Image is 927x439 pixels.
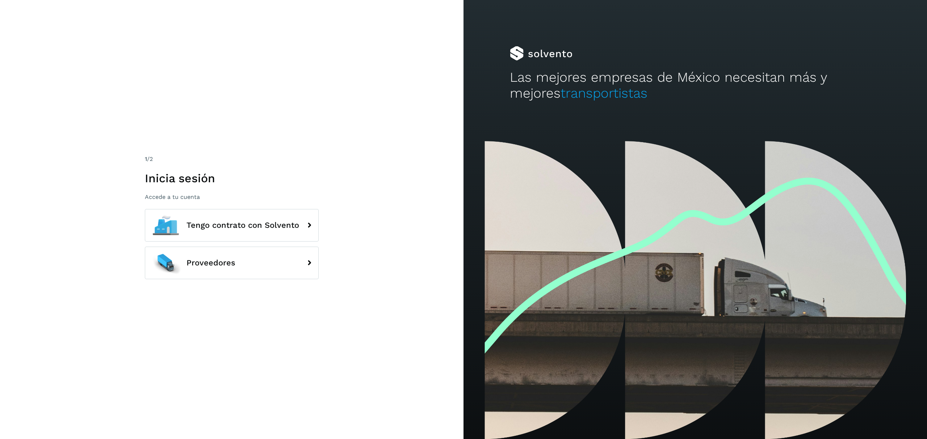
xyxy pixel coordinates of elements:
p: Accede a tu cuenta [145,193,319,200]
span: 1 [145,155,147,162]
span: Tengo contrato con Solvento [186,221,299,230]
button: Proveedores [145,247,319,279]
span: Proveedores [186,259,235,267]
div: /2 [145,155,319,163]
h2: Las mejores empresas de México necesitan más y mejores [510,69,881,102]
span: transportistas [561,85,647,101]
button: Tengo contrato con Solvento [145,209,319,242]
h1: Inicia sesión [145,171,319,185]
